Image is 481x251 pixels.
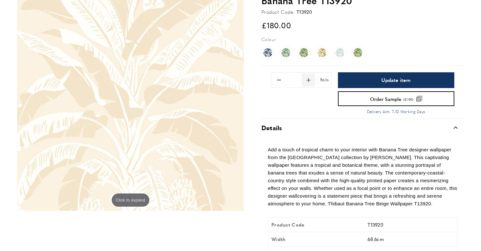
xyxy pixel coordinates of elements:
[317,48,326,57] img: Banana Tree T13919
[261,46,274,59] a: Banana Tree T13915
[272,73,286,87] button: Remove 1 from quantity
[296,8,312,16] div: T13920
[302,73,315,87] button: Add 1 to quantity
[297,46,310,59] a: Banana Tree T13914
[338,91,455,106] button: Order Sample (£1.00)
[351,46,364,59] a: Banana Tree T13917
[317,77,331,83] div: Rolls
[315,46,328,59] a: Banana Tree T13919
[370,96,401,101] span: Order Sample
[364,218,457,232] td: T13920
[338,72,455,88] button: Update item
[268,218,365,232] th: Product Code
[364,232,457,247] td: 68.6cm
[333,46,346,59] a: Banana Tree T13916
[261,20,291,31] span: £180.00
[299,48,308,57] img: Banana Tree T13914
[335,48,344,57] img: Banana Tree T13916
[261,8,295,16] strong: Product Code
[281,48,290,57] img: Banana Tree T13918
[261,36,276,43] p: Colour
[353,48,362,57] img: Banana Tree T13917
[268,232,365,247] th: Width
[381,77,411,83] span: Update item
[261,123,282,132] h2: Details
[263,48,272,57] img: Banana Tree T13915
[279,46,292,59] a: Banana Tree T13918
[403,98,413,101] span: (£1.00)
[338,109,455,115] p: Delivery Aim: 7-10 Working Days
